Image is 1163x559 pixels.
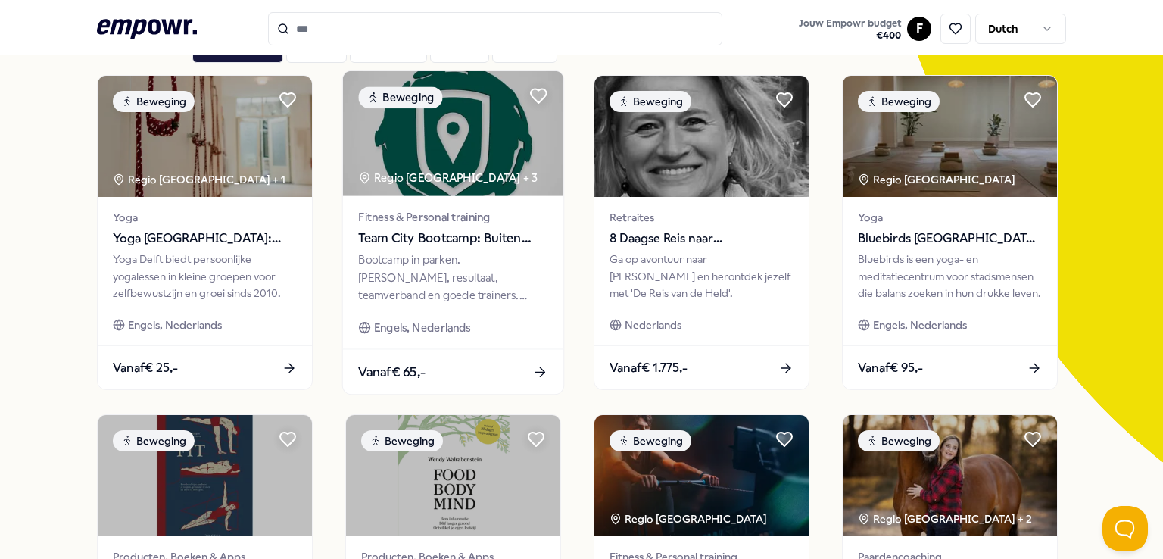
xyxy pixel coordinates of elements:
[128,317,222,333] span: Engels, Nederlands
[610,430,691,451] div: Beweging
[625,317,681,333] span: Nederlands
[796,14,904,45] button: Jouw Empowr budget€400
[842,75,1058,390] a: package imageBewegingRegio [GEOGRAPHIC_DATA] YogaBluebirds [GEOGRAPHIC_DATA]: Yoga & WelzijnBlueb...
[610,229,794,248] span: 8 Daagse Reis naar [PERSON_NAME] ‘De Reis van de Held'
[358,362,426,382] span: Vanaf € 65,-
[799,17,901,30] span: Jouw Empowr budget
[858,358,923,378] span: Vanaf € 95,-
[610,511,769,527] div: Regio [GEOGRAPHIC_DATA]
[113,430,195,451] div: Beweging
[268,12,722,45] input: Search for products, categories or subcategories
[358,86,442,108] div: Beweging
[858,229,1042,248] span: Bluebirds [GEOGRAPHIC_DATA]: Yoga & Welzijn
[858,209,1042,226] span: Yoga
[98,76,312,197] img: package image
[346,415,560,536] img: package image
[858,430,940,451] div: Beweging
[113,251,297,301] div: Yoga Delft biedt persoonlijke yogalessen in kleine groepen voor zelfbewustzijn en groei sinds 2010.
[594,415,809,536] img: package image
[843,415,1057,536] img: package image
[594,76,809,197] img: package image
[342,70,565,395] a: package imageBewegingRegio [GEOGRAPHIC_DATA] + 3Fitness & Personal trainingTeam City Bootcamp: Bu...
[361,430,443,451] div: Beweging
[873,317,967,333] span: Engels, Nederlands
[594,75,809,390] a: package imageBewegingRetraites8 Daagse Reis naar [PERSON_NAME] ‘De Reis van de Held'Ga op avontuu...
[610,358,688,378] span: Vanaf € 1.775,-
[343,71,563,196] img: package image
[113,358,178,378] span: Vanaf € 25,-
[858,171,1018,188] div: Regio [GEOGRAPHIC_DATA]
[113,209,297,226] span: Yoga
[358,208,547,226] span: Fitness & Personal training
[907,17,931,41] button: F
[113,91,195,112] div: Beweging
[843,76,1057,197] img: package image
[858,91,940,112] div: Beweging
[1102,506,1148,551] iframe: Help Scout Beacon - Open
[610,251,794,301] div: Ga op avontuur naar [PERSON_NAME] en herontdek jezelf met 'De Reis van de Held'.
[858,251,1042,301] div: Bluebirds is een yoga- en meditatiecentrum voor stadsmensen die balans zoeken in hun drukke leven.
[97,75,313,390] a: package imageBewegingRegio [GEOGRAPHIC_DATA] + 1YogaYoga [GEOGRAPHIC_DATA]: YogaYoga Delft biedt ...
[113,171,285,188] div: Regio [GEOGRAPHIC_DATA] + 1
[374,319,471,336] span: Engels, Nederlands
[610,209,794,226] span: Retraites
[858,511,1032,527] div: Regio [GEOGRAPHIC_DATA] + 2
[793,13,907,45] a: Jouw Empowr budget€400
[358,251,547,304] div: Bootcamp in parken. [PERSON_NAME], resultaat, teamverband en goede trainers. Persoonlijke doelen ...
[358,169,538,186] div: Regio [GEOGRAPHIC_DATA] + 3
[358,229,547,248] span: Team City Bootcamp: Buiten sporten
[113,229,297,248] span: Yoga [GEOGRAPHIC_DATA]: Yoga
[610,91,691,112] div: Beweging
[98,415,312,536] img: package image
[799,30,901,42] span: € 400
